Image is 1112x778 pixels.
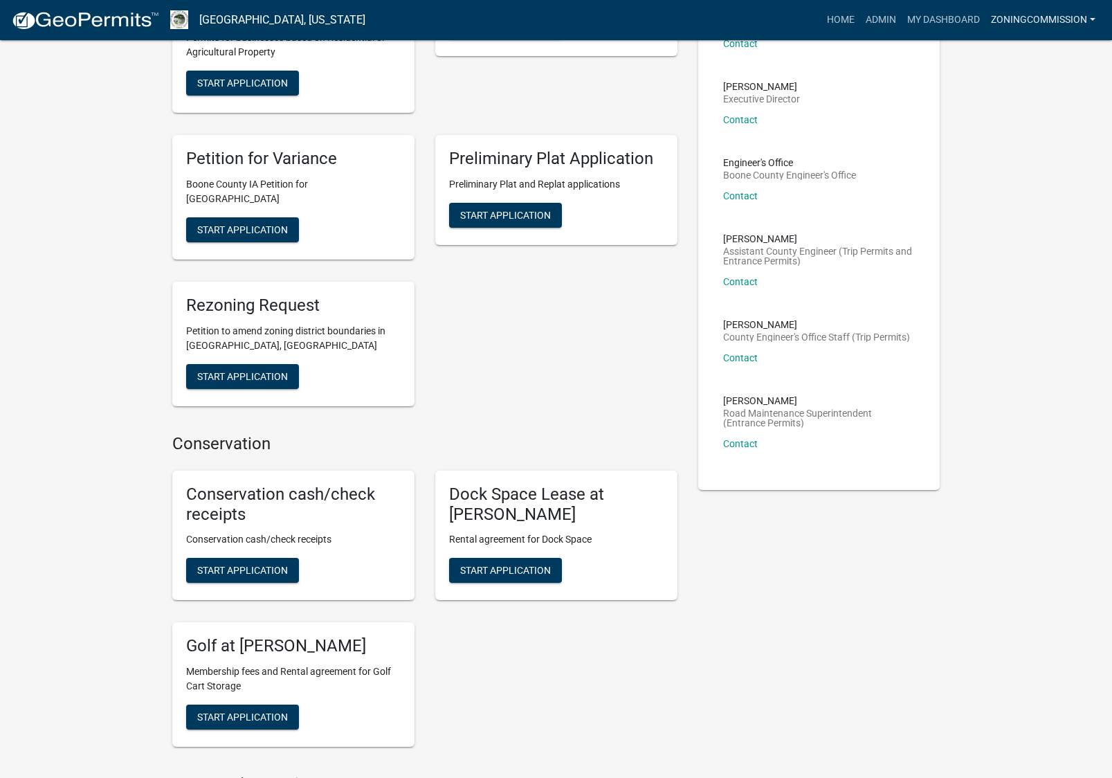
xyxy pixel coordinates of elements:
a: Contact [723,190,758,201]
img: Boone County, Iowa [170,10,188,29]
span: Start Application [197,712,288,723]
a: [GEOGRAPHIC_DATA], [US_STATE] [199,8,365,32]
p: Boone County Engineer's Office [723,170,856,180]
p: Engineer's Office [723,158,856,168]
span: Start Application [197,565,288,576]
span: Start Application [197,78,288,89]
span: Start Application [460,210,551,221]
h5: Golf at [PERSON_NAME] [186,636,401,656]
p: Executive Director [723,94,800,104]
a: Contact [723,438,758,449]
button: Start Application [186,558,299,583]
p: Assistant County Engineer (Trip Permits and Entrance Permits) [723,246,915,266]
p: [PERSON_NAME] [723,234,915,244]
button: Start Application [186,364,299,389]
span: Start Application [197,371,288,382]
p: Membership fees and Rental agreement for Golf Cart Storage [186,664,401,694]
a: My Dashboard [902,7,985,33]
h5: Preliminary Plat Application [449,149,664,169]
h5: Rezoning Request [186,296,401,316]
p: Preliminary Plat and Replat applications [449,177,664,192]
h5: Dock Space Lease at [PERSON_NAME] [449,485,664,525]
a: Contact [723,276,758,287]
p: County Engineer's Office Staff (Trip Permits) [723,332,910,342]
h5: Petition for Variance [186,149,401,169]
a: Contact [723,352,758,363]
h5: Conservation cash/check receipts [186,485,401,525]
span: Start Application [460,565,551,576]
h4: Conservation [172,434,677,454]
button: Start Application [449,203,562,228]
p: [PERSON_NAME] [723,320,910,329]
p: Boone County IA Petition for [GEOGRAPHIC_DATA] [186,177,401,206]
p: Rental agreement for Dock Space [449,532,664,547]
p: [PERSON_NAME] [723,396,915,406]
p: Petition to amend zoning district boundaries in [GEOGRAPHIC_DATA], [GEOGRAPHIC_DATA] [186,324,401,353]
a: Home [821,7,860,33]
button: Start Application [186,705,299,730]
a: ZoningCommission [985,7,1101,33]
p: Permits for businesses based on Residential or Agricultural Property [186,30,401,60]
button: Start Application [186,217,299,242]
p: Road Maintenance Superintendent (Entrance Permits) [723,408,915,428]
a: Admin [860,7,902,33]
span: Start Application [197,224,288,235]
a: Contact [723,114,758,125]
p: Conservation cash/check receipts [186,532,401,547]
button: Start Application [449,558,562,583]
p: [PERSON_NAME] [723,82,800,91]
a: Contact [723,38,758,49]
button: Start Application [186,71,299,96]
